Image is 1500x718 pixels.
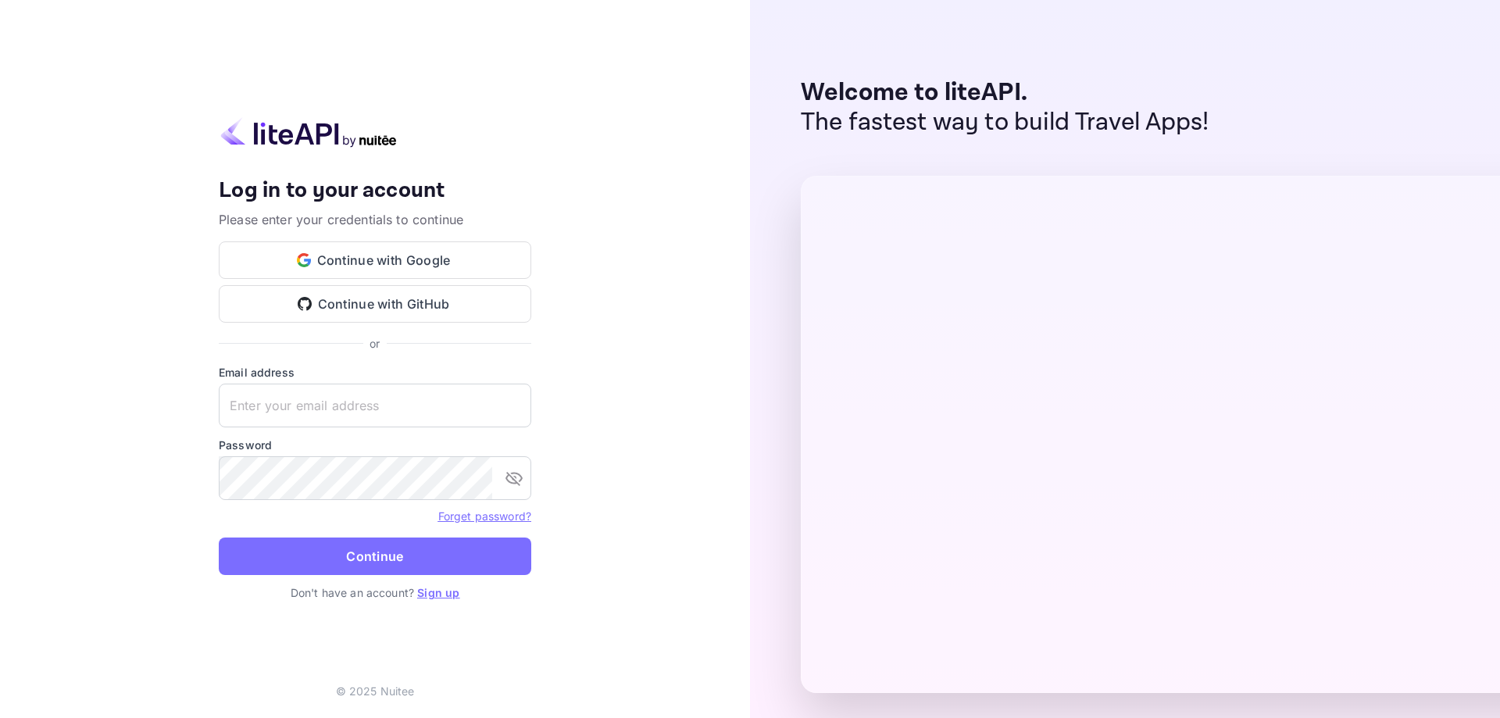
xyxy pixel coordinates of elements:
button: Continue with Google [219,241,531,279]
p: Please enter your credentials to continue [219,210,531,229]
p: The fastest way to build Travel Apps! [801,108,1209,138]
button: toggle password visibility [498,463,530,494]
h4: Log in to your account [219,177,531,205]
a: Forget password? [438,509,531,523]
a: Forget password? [438,508,531,523]
img: liteapi [219,117,398,148]
button: Continue with GitHub [219,285,531,323]
button: Continue [219,538,531,575]
p: Don't have an account? [219,584,531,601]
p: or [370,335,380,352]
label: Email address [219,364,531,380]
input: Enter your email address [219,384,531,427]
label: Password [219,437,531,453]
a: Sign up [417,586,459,599]
p: © 2025 Nuitee [336,683,415,699]
p: Welcome to liteAPI. [801,78,1209,108]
